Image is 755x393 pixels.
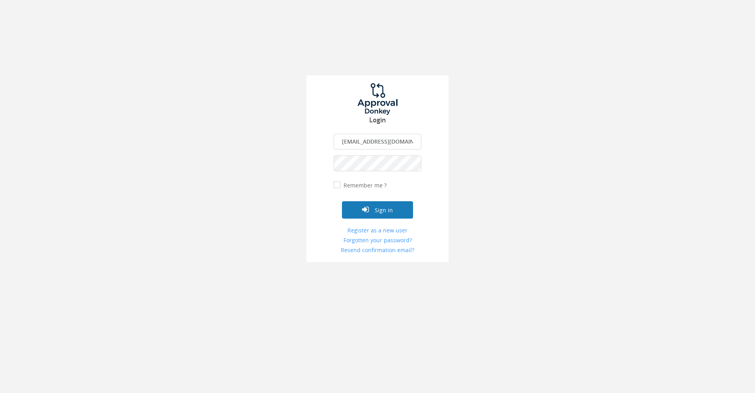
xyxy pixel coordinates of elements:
button: Sign in [342,201,413,219]
h3: Login [306,117,449,124]
input: Enter your Email [334,134,421,150]
a: Resend confirmation email? [334,246,421,254]
img: logo.png [348,83,407,115]
a: Register as a new user [334,226,421,234]
label: Remember me ? [342,182,387,189]
a: Forgotten your password? [334,236,421,244]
